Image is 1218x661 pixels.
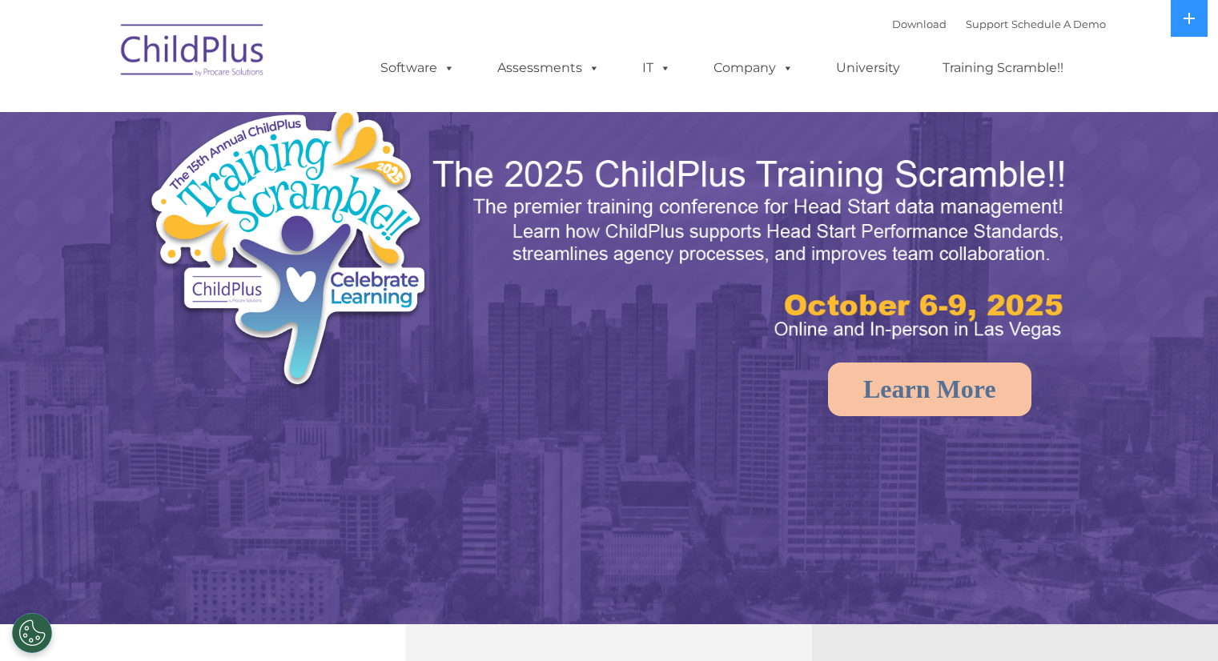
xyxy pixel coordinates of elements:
a: Download [892,18,947,30]
a: Assessments [481,52,616,84]
a: IT [626,52,687,84]
button: Cookies Settings [12,613,52,653]
a: Training Scramble!! [927,52,1079,84]
a: Learn More [828,363,1031,416]
a: University [820,52,916,84]
font: | [892,18,1106,30]
a: Support [966,18,1008,30]
a: Software [364,52,471,84]
a: Schedule A Demo [1011,18,1106,30]
a: Company [697,52,810,84]
img: ChildPlus by Procare Solutions [113,13,273,93]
